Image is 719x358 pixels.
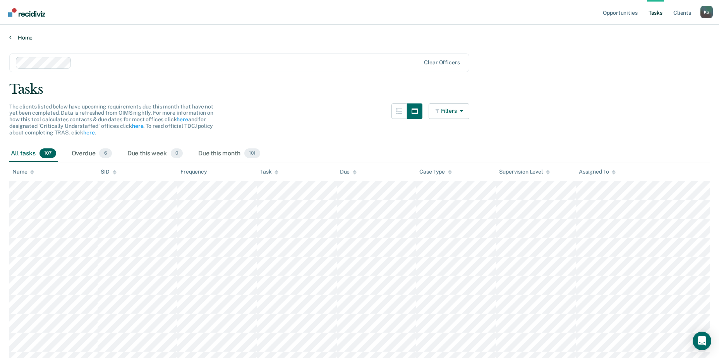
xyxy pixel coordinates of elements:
[70,145,113,162] div: Overdue6
[260,169,278,175] div: Task
[9,81,710,97] div: Tasks
[177,116,188,122] a: here
[12,169,34,175] div: Name
[180,169,207,175] div: Frequency
[340,169,357,175] div: Due
[419,169,452,175] div: Case Type
[579,169,616,175] div: Assigned To
[8,8,45,17] img: Recidiviz
[9,34,710,41] a: Home
[132,123,143,129] a: here
[424,59,460,66] div: Clear officers
[171,148,183,158] span: 0
[101,169,117,175] div: SID
[429,103,470,119] button: Filters
[9,103,213,136] span: The clients listed below have upcoming requirements due this month that have not yet been complet...
[9,145,58,162] div: All tasks107
[126,145,184,162] div: Due this week0
[39,148,56,158] span: 107
[693,332,711,350] div: Open Intercom Messenger
[99,148,112,158] span: 6
[700,6,713,18] div: K S
[197,145,262,162] div: Due this month101
[83,129,94,136] a: here
[499,169,550,175] div: Supervision Level
[244,148,260,158] span: 101
[700,6,713,18] button: Profile dropdown button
